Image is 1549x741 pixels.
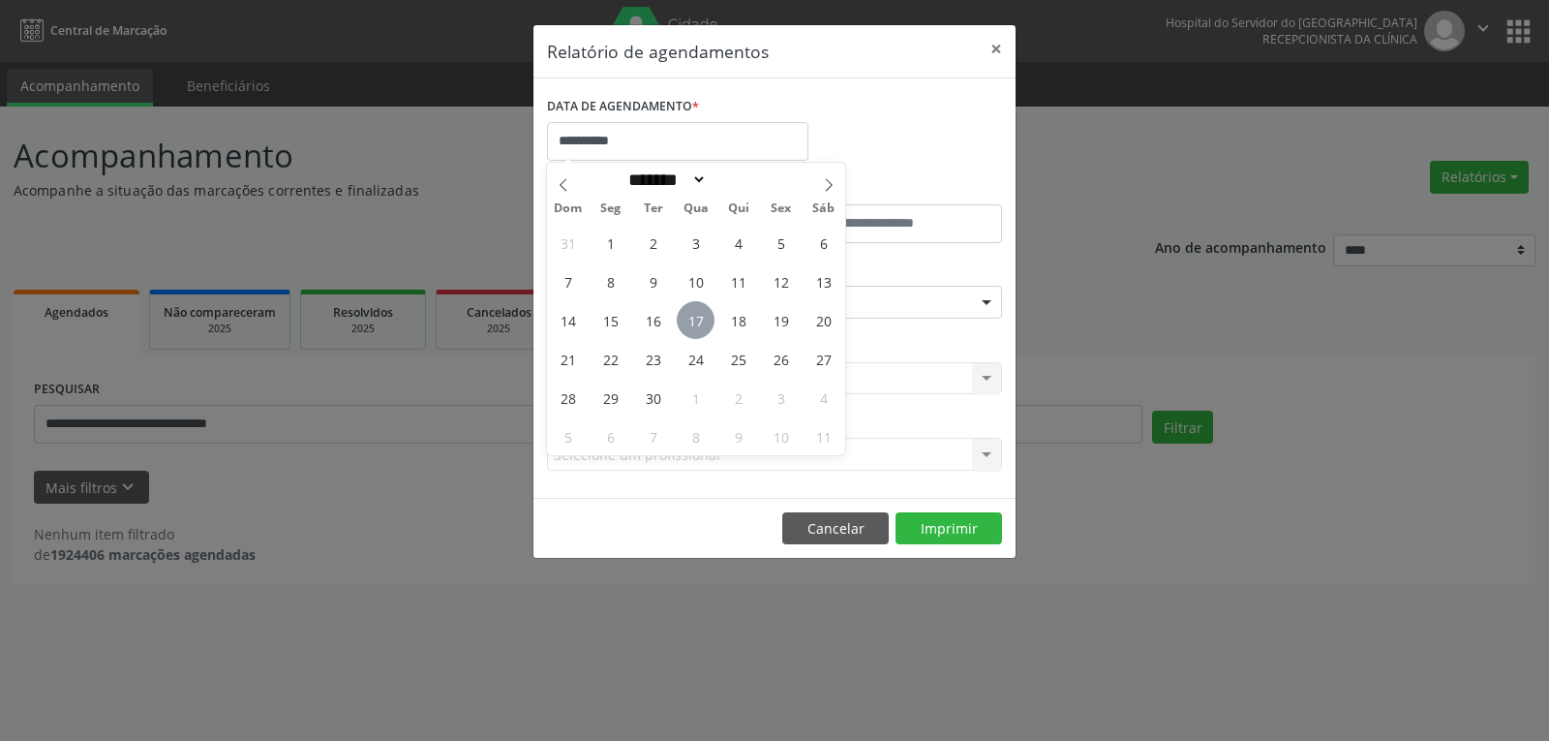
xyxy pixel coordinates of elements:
span: Outubro 1, 2025 [677,379,714,417]
span: Qua [675,202,717,215]
span: Setembro 30, 2025 [634,379,672,417]
span: Setembro 29, 2025 [592,379,629,417]
span: Setembro 2, 2025 [634,224,672,262]
span: Setembro 8, 2025 [592,262,629,300]
span: Setembro 26, 2025 [762,340,800,378]
span: Seg [590,202,632,215]
span: Outubro 9, 2025 [719,417,757,455]
span: Setembro 23, 2025 [634,340,672,378]
span: Setembro 24, 2025 [677,340,714,378]
span: Setembro 5, 2025 [762,224,800,262]
span: Setembro 3, 2025 [677,224,714,262]
span: Setembro 18, 2025 [719,301,757,339]
span: Outubro 7, 2025 [634,417,672,455]
input: Year [707,170,771,190]
span: Setembro 27, 2025 [805,340,842,378]
span: Qui [717,202,760,215]
label: DATA DE AGENDAMENTO [547,92,699,122]
span: Outubro 11, 2025 [805,417,842,455]
span: Outubro 4, 2025 [805,379,842,417]
span: Setembro 14, 2025 [549,301,587,339]
span: Dom [547,202,590,215]
span: Setembro 4, 2025 [719,224,757,262]
select: Month [622,170,707,190]
span: Outubro 3, 2025 [762,379,800,417]
span: Setembro 1, 2025 [592,224,629,262]
span: Setembro 19, 2025 [762,301,800,339]
span: Setembro 13, 2025 [805,262,842,300]
span: Setembro 6, 2025 [805,224,842,262]
span: Setembro 28, 2025 [549,379,587,417]
span: Setembro 21, 2025 [549,340,587,378]
h5: Relatório de agendamentos [547,39,769,64]
span: Ter [632,202,675,215]
span: Sex [760,202,803,215]
span: Sáb [803,202,845,215]
button: Cancelar [782,512,889,545]
span: Agosto 31, 2025 [549,224,587,262]
label: ATÉ [779,174,1002,204]
span: Outubro 8, 2025 [677,417,714,455]
span: Setembro 9, 2025 [634,262,672,300]
span: Setembro 12, 2025 [762,262,800,300]
span: Setembro 17, 2025 [677,301,714,339]
button: Imprimir [896,512,1002,545]
span: Setembro 20, 2025 [805,301,842,339]
span: Outubro 10, 2025 [762,417,800,455]
span: Setembro 7, 2025 [549,262,587,300]
span: Outubro 2, 2025 [719,379,757,417]
span: Setembro 22, 2025 [592,340,629,378]
button: Close [977,25,1016,73]
span: Setembro 16, 2025 [634,301,672,339]
span: Outubro 5, 2025 [549,417,587,455]
span: Setembro 10, 2025 [677,262,714,300]
span: Setembro 25, 2025 [719,340,757,378]
span: Setembro 11, 2025 [719,262,757,300]
span: Outubro 6, 2025 [592,417,629,455]
span: Setembro 15, 2025 [592,301,629,339]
